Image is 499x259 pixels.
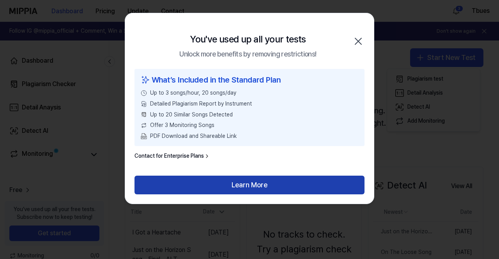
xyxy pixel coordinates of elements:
a: Contact for Enterprise Plans [134,152,210,160]
span: Up to 3 songs/hour, 20 songs/day [150,89,236,97]
div: Unlock more benefits by removing restrictions! [179,49,316,60]
span: Up to 20 Similar Songs Detected [150,111,233,119]
img: PDF Download [141,133,147,139]
div: You've used up all your tests [190,32,306,47]
span: Detailed Plagiarism Report by Instrument [150,100,252,108]
span: PDF Download and Shareable Link [150,132,237,140]
button: Learn More [134,176,365,194]
img: sparkles icon [141,74,150,86]
div: What’s Included in the Standard Plan [141,74,358,86]
span: Offer 3 Monitoring Songs [150,122,214,129]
